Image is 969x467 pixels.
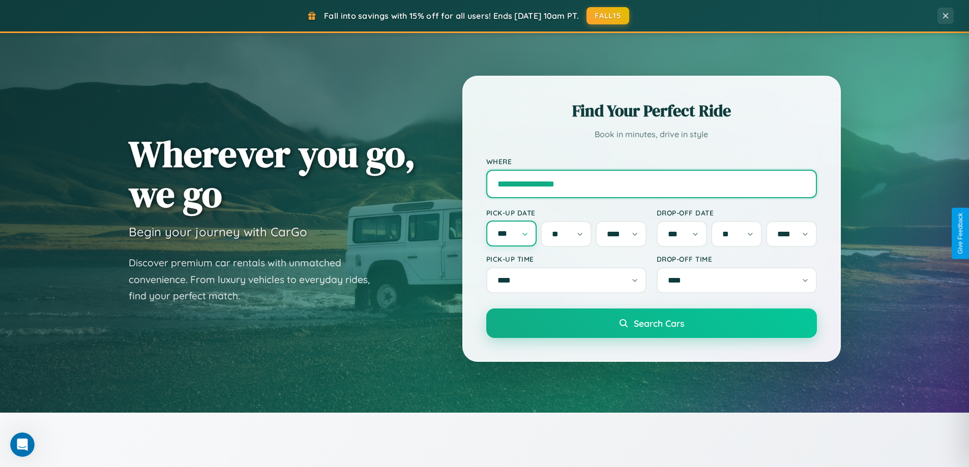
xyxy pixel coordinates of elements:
[129,224,307,239] h3: Begin your journey with CarGo
[486,100,817,122] h2: Find Your Perfect Ride
[486,157,817,166] label: Where
[586,7,629,24] button: FALL15
[486,127,817,142] p: Book in minutes, drive in style
[10,432,35,457] iframe: Intercom live chat
[486,208,647,217] label: Pick-up Date
[957,213,964,254] div: Give Feedback
[634,318,684,329] span: Search Cars
[486,255,647,263] label: Pick-up Time
[657,208,817,217] label: Drop-off Date
[129,255,383,304] p: Discover premium car rentals with unmatched convenience. From luxury vehicles to everyday rides, ...
[657,255,817,263] label: Drop-off Time
[486,308,817,338] button: Search Cars
[129,134,416,214] h1: Wherever you go, we go
[324,11,579,21] span: Fall into savings with 15% off for all users! Ends [DATE] 10am PT.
